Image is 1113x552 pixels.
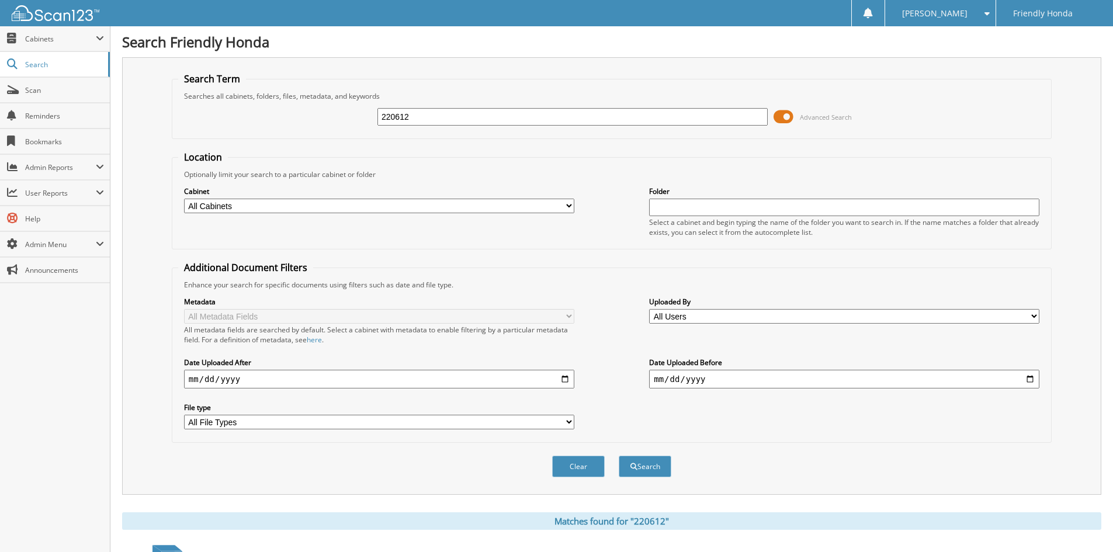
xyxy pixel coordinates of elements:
[649,186,1039,196] label: Folder
[619,456,671,477] button: Search
[552,456,605,477] button: Clear
[649,370,1039,388] input: end
[307,335,322,345] a: here
[178,280,1045,290] div: Enhance your search for specific documents using filters such as date and file type.
[1013,10,1073,17] span: Friendly Honda
[25,85,104,95] span: Scan
[184,297,574,307] label: Metadata
[649,217,1039,237] div: Select a cabinet and begin typing the name of the folder you want to search in. If the name match...
[122,512,1101,530] div: Matches found for "220612"
[184,186,574,196] label: Cabinet
[178,169,1045,179] div: Optionally limit your search to a particular cabinet or folder
[649,357,1039,367] label: Date Uploaded Before
[178,91,1045,101] div: Searches all cabinets, folders, files, metadata, and keywords
[25,34,96,44] span: Cabinets
[25,60,102,70] span: Search
[178,151,228,164] legend: Location
[25,239,96,249] span: Admin Menu
[25,162,96,172] span: Admin Reports
[25,265,104,275] span: Announcements
[649,297,1039,307] label: Uploaded By
[25,111,104,121] span: Reminders
[25,188,96,198] span: User Reports
[902,10,968,17] span: [PERSON_NAME]
[184,370,574,388] input: start
[184,325,574,345] div: All metadata fields are searched by default. Select a cabinet with metadata to enable filtering b...
[178,261,313,274] legend: Additional Document Filters
[800,113,852,121] span: Advanced Search
[25,214,104,224] span: Help
[122,32,1101,51] h1: Search Friendly Honda
[178,72,246,85] legend: Search Term
[25,137,104,147] span: Bookmarks
[184,357,574,367] label: Date Uploaded After
[12,5,99,21] img: scan123-logo-white.svg
[184,402,574,412] label: File type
